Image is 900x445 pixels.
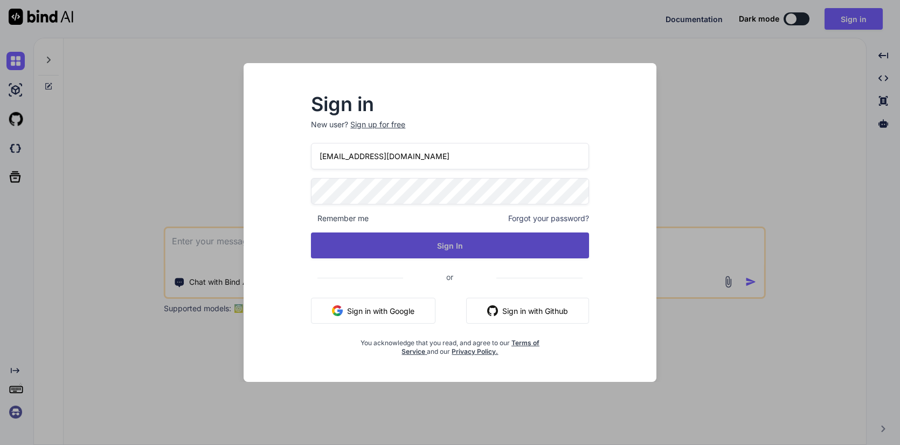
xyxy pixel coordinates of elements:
button: Sign in with Github [466,298,589,324]
button: Sign in with Google [311,298,435,324]
span: Forgot your password? [508,213,589,224]
p: New user? [311,119,589,143]
a: Terms of Service [401,339,539,355]
span: or [403,264,496,290]
h2: Sign in [311,95,589,113]
input: Login or Email [311,143,589,169]
div: Sign up for free [350,119,405,130]
img: google [332,305,343,316]
button: Sign In [311,232,589,258]
a: Privacy Policy. [452,347,498,355]
img: github [487,305,498,316]
div: You acknowledge that you read, and agree to our and our [357,332,543,356]
span: Remember me [311,213,369,224]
